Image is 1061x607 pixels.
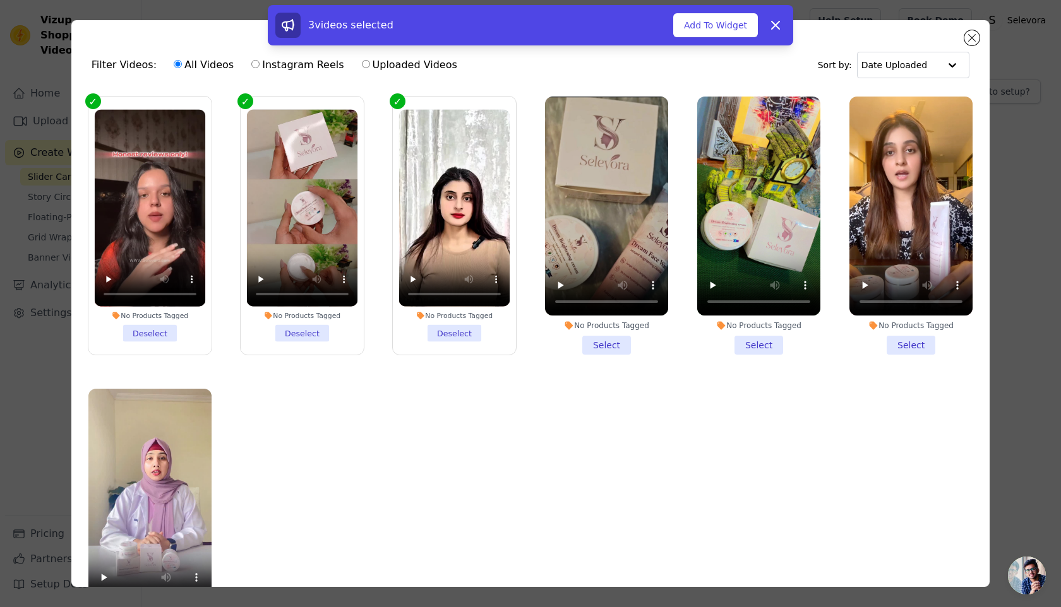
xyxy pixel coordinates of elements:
[247,311,358,320] div: No Products Tagged
[545,321,668,331] div: No Products Tagged
[173,57,234,73] label: All Videos
[361,57,458,73] label: Uploaded Videos
[399,311,510,320] div: No Products Tagged
[697,321,820,331] div: No Products Tagged
[849,321,973,331] div: No Products Tagged
[92,50,464,80] div: Filter Videos:
[1008,557,1046,594] div: Open chat
[251,57,344,73] label: Instagram Reels
[818,52,970,78] div: Sort by:
[95,311,206,320] div: No Products Tagged
[308,19,393,31] span: 3 videos selected
[673,13,758,37] button: Add To Widget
